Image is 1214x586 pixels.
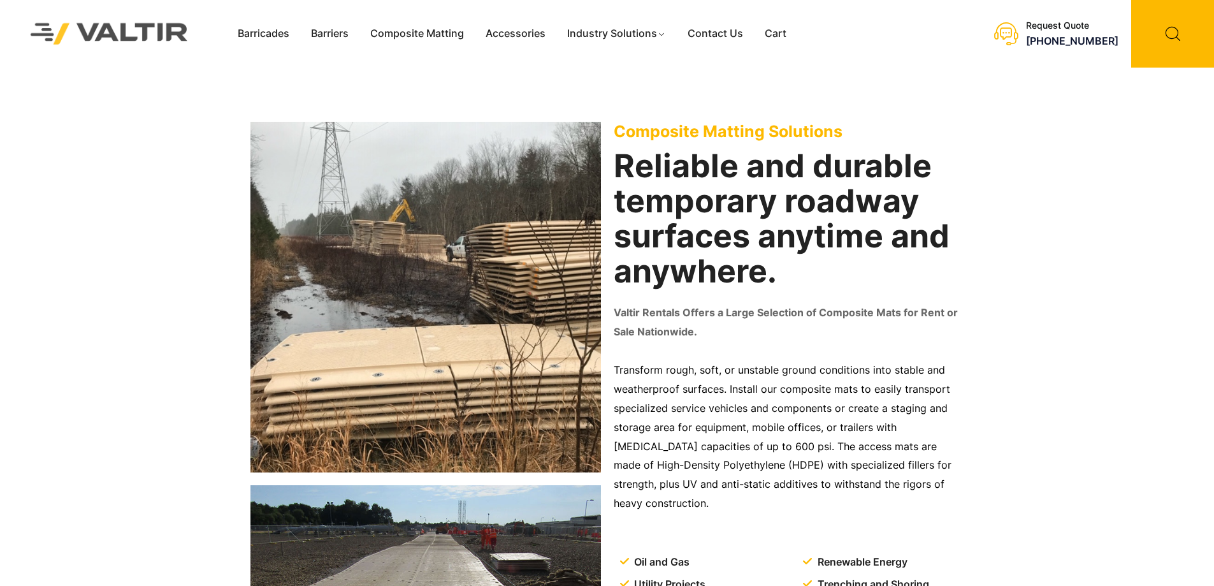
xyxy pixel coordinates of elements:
a: Cart [754,24,797,43]
a: Composite Matting [359,24,475,43]
span: Oil and Gas [631,553,690,572]
p: Composite Matting Solutions [614,122,964,141]
div: Request Quote [1026,20,1118,31]
a: Industry Solutions [556,24,677,43]
h2: Reliable and durable temporary roadway surfaces anytime and anywhere. [614,149,964,289]
a: Barriers [300,24,359,43]
p: Valtir Rentals Offers a Large Selection of Composite Mats for Rent or Sale Nationwide. [614,304,964,342]
a: Contact Us [677,24,754,43]
a: Accessories [475,24,556,43]
a: Barricades [227,24,300,43]
p: Transform rough, soft, or unstable ground conditions into stable and weatherproof surfaces. Insta... [614,361,964,513]
img: Valtir Rentals [14,6,205,61]
span: Renewable Energy [814,553,907,572]
a: [PHONE_NUMBER] [1026,34,1118,47]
